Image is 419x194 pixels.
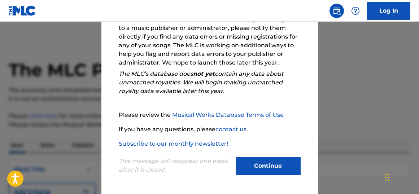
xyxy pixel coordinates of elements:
a: Musical Works Database Terms of Use [172,111,284,118]
p: If you have any questions, please . [119,125,301,134]
p: Please review the [119,111,301,119]
div: Help [348,4,363,18]
strong: not yet [193,70,215,77]
div: Drag [385,167,389,188]
a: Log In [367,2,410,20]
a: Public Search [329,4,344,18]
em: The MLC’s database does contain any data about unmatched royalties. We will begin making unmatche... [119,70,284,94]
a: Subscribe to our monthly newsletter! [119,140,228,147]
p: If you are signed to a music publisher or administrator, please notify them directly if you find ... [119,15,301,67]
p: This message will reappear one week after it is closed. [119,157,231,174]
img: MLC Logo [9,5,36,16]
iframe: Chat Widget [383,159,419,194]
img: help [351,6,360,15]
img: search [332,6,341,15]
button: Continue [236,157,301,175]
a: contact us [215,126,246,133]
